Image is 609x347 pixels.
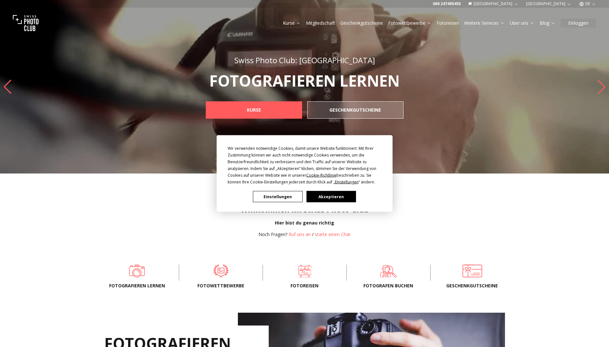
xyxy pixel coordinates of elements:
[228,145,382,185] div: Wir verwenden notwendige Cookies, damit unsere Website funktioniert. Mit Ihrer Zustimmung können ...
[306,173,336,178] span: Cookie-Richtlinie
[335,179,359,185] span: Einstellungen
[253,191,302,202] button: Einstellungen
[216,135,392,212] div: Cookie Consent Prompt
[306,191,356,202] button: Akzeptieren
